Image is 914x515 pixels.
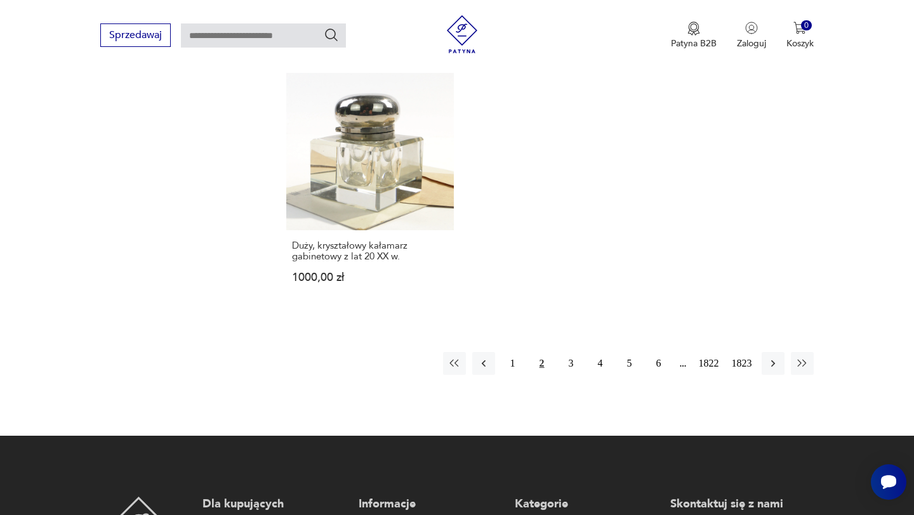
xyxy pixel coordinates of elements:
p: Skontaktuj się z nami [670,497,814,512]
p: Patyna B2B [671,37,717,49]
button: 3 [560,352,583,375]
a: Sprzedawaj [100,32,171,41]
button: Patyna B2B [671,22,717,49]
div: 0 [801,20,812,31]
button: Zaloguj [737,22,766,49]
button: 1822 [696,352,722,375]
img: Ikonka użytkownika [745,22,758,34]
button: Sprzedawaj [100,23,171,47]
button: 1823 [729,352,755,375]
h3: Duży, kryształowy kałamarz gabinetowy z lat 20 XX w. [292,240,447,262]
p: Dla kupujących [202,497,346,512]
img: Ikona medalu [687,22,700,36]
p: 1000,00 zł [292,272,447,283]
button: 2 [531,352,553,375]
p: Kategorie [515,497,658,512]
button: 1 [501,352,524,375]
img: Patyna - sklep z meblami i dekoracjami vintage [443,15,481,53]
a: Ikona medaluPatyna B2B [671,22,717,49]
button: Szukaj [324,27,339,42]
a: Duży, kryształowy kałamarz gabinetowy z lat 20 XX w.Duży, kryształowy kałamarz gabinetowy z lat 2... [286,63,453,308]
button: 0Koszyk [786,22,814,49]
button: 4 [589,352,612,375]
p: Koszyk [786,37,814,49]
iframe: Smartsupp widget button [871,464,906,500]
img: Ikona koszyka [793,22,806,34]
button: 6 [647,352,670,375]
p: Zaloguj [737,37,766,49]
button: 5 [618,352,641,375]
p: Informacje [359,497,502,512]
